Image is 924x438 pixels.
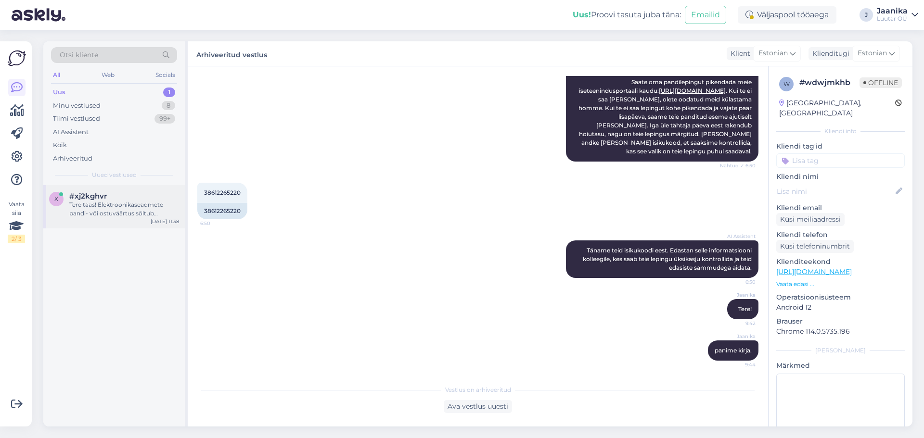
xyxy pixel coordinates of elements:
span: w [783,80,790,88]
p: Kliendi tag'id [776,141,905,151]
div: 2 / 3 [8,235,25,243]
p: Brauser [776,316,905,326]
span: Estonian [758,48,788,59]
div: Socials [154,69,177,81]
div: [DATE] 11:38 [151,218,179,225]
p: Märkmed [776,361,905,371]
a: [URL][DOMAIN_NAME] [776,267,852,276]
p: Operatsioonisüsteem [776,292,905,302]
span: Nähtud ✓ 6:50 [719,162,756,169]
span: Estonian [858,48,887,59]
div: Minu vestlused [53,101,101,111]
label: Arhiveeritud vestlus [196,47,267,60]
p: Kliendi telefon [776,230,905,240]
span: Tere! Saate oma pandilepingut pikendada meie iseteenindusportaali kaudu: . Kui te ei saa [PERSON_... [578,61,753,155]
p: Kliendi nimi [776,172,905,182]
div: Tiimi vestlused [53,114,100,124]
div: Küsi telefoninumbrit [776,240,854,253]
span: panime kirja. [715,347,752,354]
div: [PERSON_NAME] [776,346,905,355]
span: x [54,195,58,202]
div: Arhiveeritud [53,154,92,163]
span: 38612265220 [204,189,241,196]
span: Uued vestlused [92,171,137,179]
span: 6:50 [719,278,756,286]
div: Uus [53,88,65,97]
div: Proovi tasuta juba täna: [573,9,681,21]
span: Vestlus on arhiveeritud [445,386,511,394]
a: [URL][DOMAIN_NAME] [659,87,726,94]
div: Jaanika [877,7,908,15]
input: Lisa tag [776,153,905,168]
div: Kõik [53,140,67,150]
div: All [51,69,62,81]
span: Offline [860,77,902,88]
div: AI Assistent [53,127,89,137]
button: Emailid [685,6,726,24]
b: Uus! [573,10,591,19]
span: 9:42 [719,320,756,327]
div: 38612265220 [197,203,247,219]
div: Klient [727,49,750,59]
div: # wdwjmkhb [799,77,860,88]
span: Jaanika [719,333,756,340]
div: Tere taas! Elektroonikaseadmete pandi- või ostuväärtus sõltub mitmest tegurist, sealhulgas kaubam... [69,200,179,218]
div: Küsi meiliaadressi [776,213,845,226]
div: Klienditugi [808,49,849,59]
span: Täname teid isikukoodi eest. Edastan selle informatsiooni kolleegile, kes saab teie lepingu üksik... [583,247,753,271]
p: Chrome 114.0.5735.196 [776,326,905,337]
span: Otsi kliente [60,50,98,60]
div: Web [100,69,116,81]
div: Ava vestlus uuesti [444,400,512,413]
div: J [860,8,873,22]
p: Vaata edasi ... [776,280,905,288]
div: 1 [163,88,175,97]
div: Luutar OÜ [877,15,908,23]
div: Vaata siia [8,200,25,243]
span: 9:44 [719,361,756,368]
img: Askly Logo [8,49,26,67]
span: Tere! [738,305,752,313]
div: [GEOGRAPHIC_DATA], [GEOGRAPHIC_DATA] [779,98,895,118]
span: Jaanika [719,291,756,299]
span: AI Assistent [719,233,756,240]
p: Klienditeekond [776,257,905,267]
input: Lisa nimi [777,186,894,197]
div: 99+ [154,114,175,124]
div: Kliendi info [776,127,905,136]
div: Väljaspool tööaega [738,6,836,24]
a: JaanikaLuutar OÜ [877,7,918,23]
div: 8 [162,101,175,111]
p: Kliendi email [776,203,905,213]
p: Android 12 [776,302,905,313]
span: #xj2kghvr [69,192,107,200]
span: 6:50 [200,220,236,227]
